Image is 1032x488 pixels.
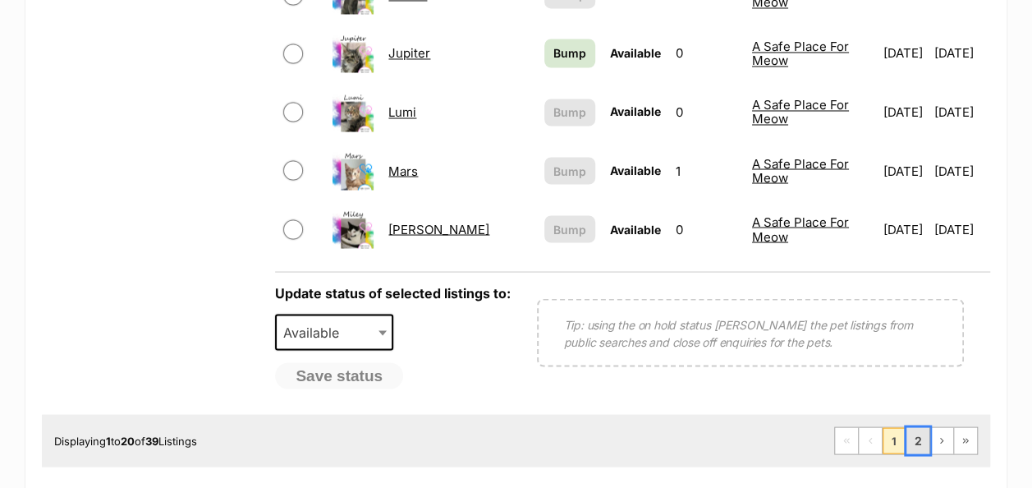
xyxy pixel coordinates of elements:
span: First page [835,427,858,453]
a: Mars [388,163,418,178]
span: Available [610,104,661,118]
td: 1 [669,142,744,199]
td: [DATE] [933,25,988,81]
button: Bump [544,215,595,242]
a: Bump [544,39,595,67]
a: Last page [954,427,977,453]
td: 0 [669,25,744,81]
nav: Pagination [834,426,978,454]
td: [DATE] [933,142,988,199]
span: Available [275,314,393,350]
span: Page 1 [883,427,906,453]
a: [PERSON_NAME] [388,221,489,237]
a: A Safe Place For Meow [752,39,849,68]
a: A Safe Place For Meow [752,97,849,127]
p: Tip: using the on hold status [PERSON_NAME] the pet listings from public searches and close off e... [563,315,938,350]
span: Bump [553,104,586,121]
span: Bump [553,44,586,62]
span: Previous page [859,427,882,453]
span: Available [277,320,355,343]
td: [DATE] [876,200,932,257]
strong: 20 [121,434,135,447]
strong: 1 [106,434,111,447]
label: Update status of selected listings to: [275,284,511,301]
td: 0 [669,200,744,257]
td: [DATE] [933,200,988,257]
td: 0 [669,84,744,140]
strong: 39 [145,434,158,447]
a: A Safe Place For Meow [752,155,849,185]
td: [DATE] [933,84,988,140]
a: Page 2 [906,427,929,453]
td: [DATE] [876,25,932,81]
span: Displaying to of Listings [54,434,197,447]
a: Lumi [388,104,416,120]
button: Bump [544,157,595,184]
span: Available [610,46,661,60]
button: Bump [544,99,595,126]
button: Save status [275,362,403,389]
span: Available [610,222,661,236]
span: Bump [553,220,586,237]
span: Bump [553,162,586,179]
a: Jupiter [388,45,430,61]
a: A Safe Place For Meow [752,214,849,243]
a: Next page [930,427,953,453]
td: [DATE] [876,84,932,140]
span: Available [610,163,661,177]
td: [DATE] [876,142,932,199]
